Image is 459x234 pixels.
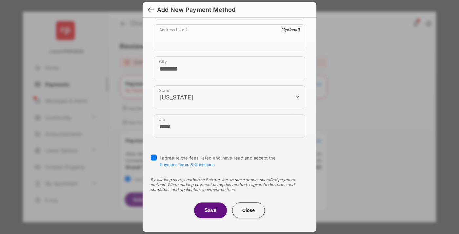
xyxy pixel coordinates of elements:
[194,202,227,218] button: Save
[160,162,214,167] button: I agree to the fees listed and have read and accept the
[154,24,305,51] div: payment_method_screening[postal_addresses][addressLine2]
[154,85,305,109] div: payment_method_screening[postal_addresses][administrativeArea]
[160,155,276,167] span: I agree to the fees listed and have read and accept the
[154,114,305,138] div: payment_method_screening[postal_addresses][postalCode]
[150,177,309,192] div: By clicking save, I authorize Entrata, Inc. to store above-specified payment method. When making ...
[154,56,305,80] div: payment_method_screening[postal_addresses][locality]
[232,202,265,218] button: Close
[157,6,235,13] div: Add New Payment Method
